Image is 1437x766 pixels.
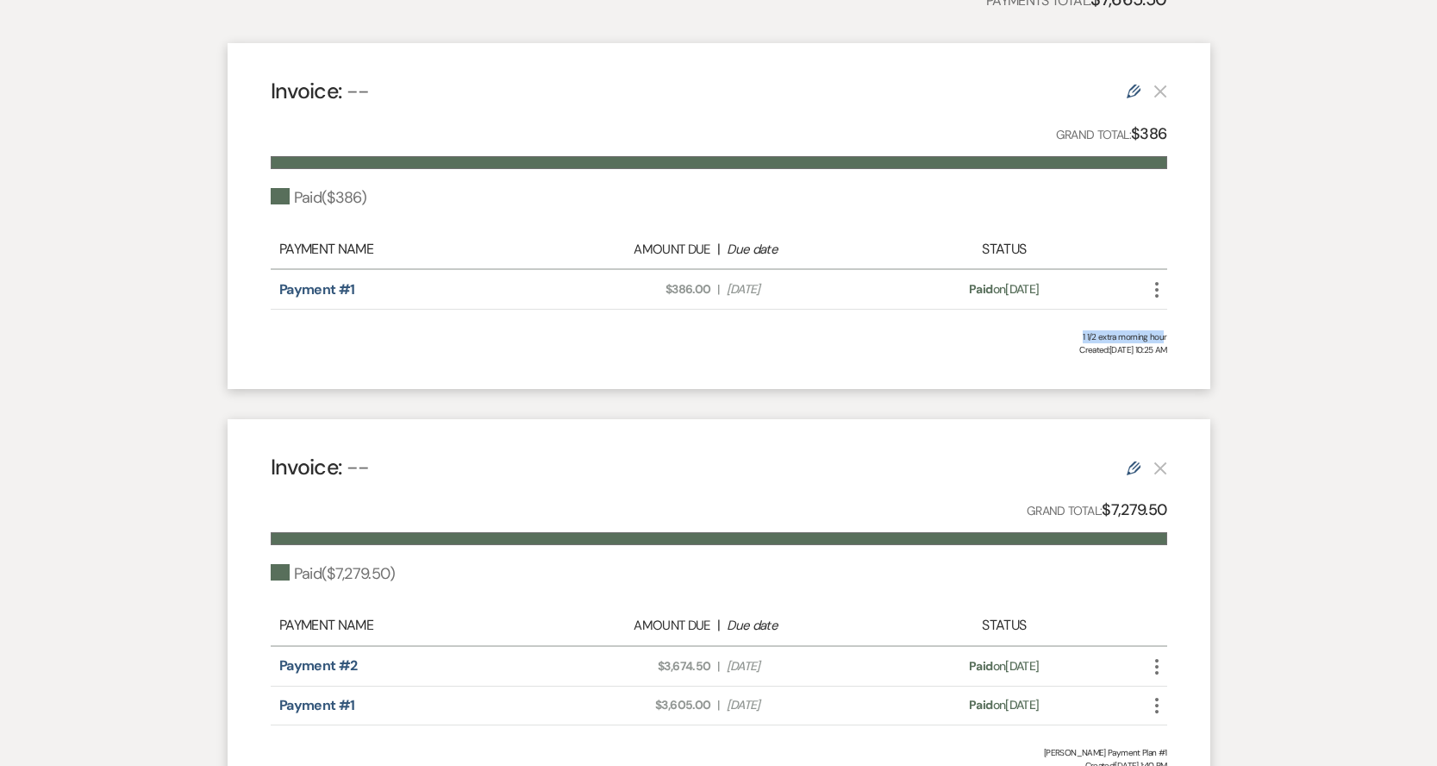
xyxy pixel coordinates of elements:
span: Paid [969,697,992,713]
p: Grand Total: [1056,122,1167,147]
span: Paid [969,658,992,674]
div: Due date [727,616,885,636]
a: Payment #1 [279,696,355,714]
span: Paid [969,281,992,297]
span: [DATE] [727,280,885,298]
div: Amount Due [552,240,710,260]
div: Payment Name [279,615,543,636]
a: Payment #2 [279,656,358,675]
strong: $7,279.50 [1102,499,1166,520]
span: [DATE] [727,696,885,714]
span: $3,605.00 [552,696,710,714]
div: Paid ( $386 ) [271,186,367,210]
div: Payment Name [279,239,543,260]
span: -- [347,77,370,105]
span: [DATE] [727,657,885,675]
span: | [717,696,719,714]
div: [PERSON_NAME] Payment Plan #1 [271,746,1167,759]
h4: Invoice: [271,76,370,106]
div: Status [894,239,1114,260]
button: This payment plan cannot be deleted because it contains links that have been paid through Weven’s... [1153,461,1167,475]
a: Payment #1 [279,280,355,298]
span: | [717,280,719,298]
div: | [543,239,895,260]
p: Grand Total: [1027,498,1167,523]
span: Created: [DATE] 10:25 AM [271,343,1167,356]
div: on [DATE] [894,657,1114,675]
span: -- [347,453,370,481]
div: Status [894,615,1114,636]
div: 1 1/2 extra morning hour [271,330,1167,343]
div: Paid ( $7,279.50 ) [271,562,395,586]
div: on [DATE] [894,280,1114,298]
span: $3,674.50 [552,657,710,675]
span: $386.00 [552,280,710,298]
div: | [543,615,895,636]
div: Amount Due [552,616,710,636]
h4: Invoice: [271,452,370,482]
span: | [717,657,719,675]
button: This payment plan cannot be deleted because it contains links that have been paid through Weven’s... [1153,84,1167,98]
div: on [DATE] [894,696,1114,714]
div: Due date [727,240,885,260]
strong: $386 [1131,123,1166,144]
